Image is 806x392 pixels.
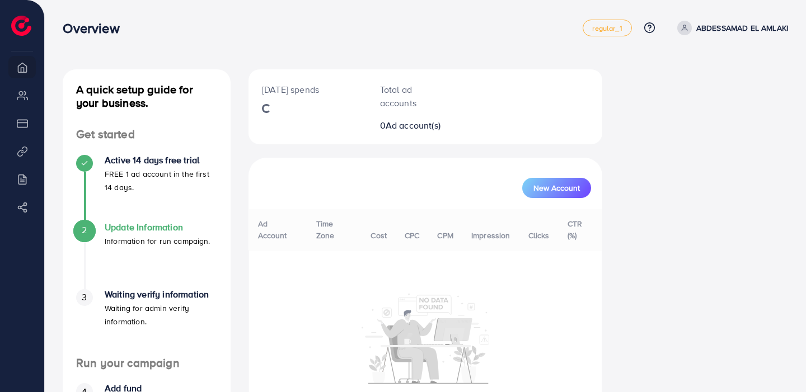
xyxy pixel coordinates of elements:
a: regular_1 [583,20,631,36]
span: New Account [533,184,580,192]
p: [DATE] spends [262,83,353,96]
h2: 0 [380,120,442,131]
h4: Update Information [105,222,210,233]
button: New Account [522,178,591,198]
p: Total ad accounts [380,83,442,110]
h4: A quick setup guide for your business. [63,83,231,110]
span: 2 [82,224,87,237]
li: Waiting verify information [63,289,231,356]
li: Active 14 days free trial [63,155,231,222]
p: Waiting for admin verify information. [105,301,217,328]
h4: Waiting verify information [105,289,217,300]
p: ABDESSAMAD EL AMLAKI [696,21,788,35]
p: FREE 1 ad account in the first 14 days. [105,167,217,194]
h4: Active 14 days free trial [105,155,217,166]
span: regular_1 [592,25,622,32]
p: Information for run campaign. [105,234,210,248]
a: ABDESSAMAD EL AMLAKI [673,21,788,35]
span: 3 [82,291,87,304]
span: Ad account(s) [386,119,441,131]
h3: Overview [63,20,128,36]
li: Update Information [63,222,231,289]
h4: Run your campaign [63,356,231,370]
h4: Get started [63,127,231,141]
img: logo [11,16,31,36]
